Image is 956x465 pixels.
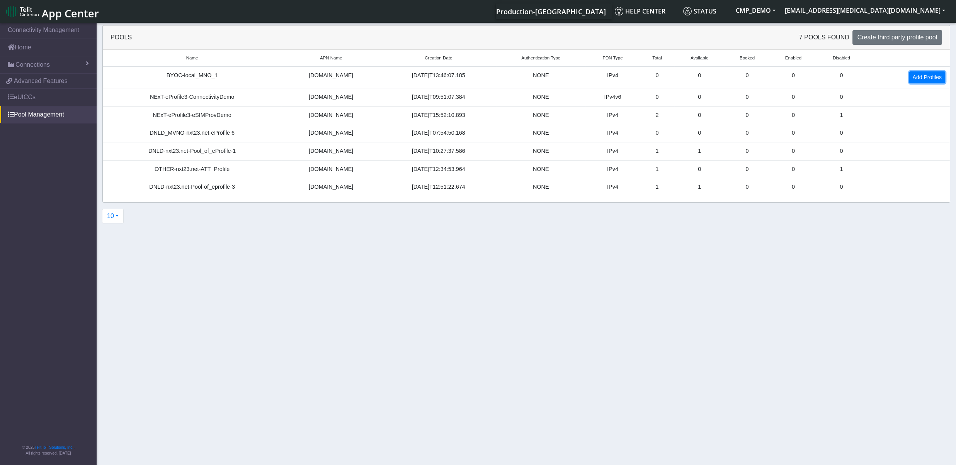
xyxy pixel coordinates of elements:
[691,55,709,61] span: Available
[640,66,674,88] td: 0
[496,7,606,16] span: Production-[GEOGRAPHIC_DATA]
[501,183,581,191] div: NONE
[674,66,725,88] td: 0
[857,34,937,41] span: Create third party profile pool
[501,147,581,156] div: NONE
[817,66,866,88] td: 0
[385,183,492,191] div: [DATE]T12:51:22.674
[107,183,277,191] div: DNLD-nxt23.net-Pool-of_eprofile-3
[385,111,492,120] div: [DATE]T15:52:10.893
[725,160,769,178] td: 0
[602,55,623,61] span: PDN Type
[385,93,492,101] div: [DATE]T09:51:07.384
[817,106,866,124] td: 1
[286,71,376,80] div: [DOMAIN_NAME]
[615,7,623,15] img: knowledge.svg
[680,3,731,19] a: Status
[286,183,376,191] div: [DOMAIN_NAME]
[833,55,850,61] span: Disabled
[652,55,662,61] span: Total
[286,93,376,101] div: [DOMAIN_NAME]
[817,178,866,196] td: 0
[286,147,376,156] div: [DOMAIN_NAME]
[640,160,674,178] td: 1
[107,147,277,156] div: DNLD-nxt23.net-Pool_of_eProfile-1
[385,129,492,137] div: [DATE]T07:54:50.168
[725,142,769,161] td: 0
[107,165,277,174] div: OTHER-nxt23.net-ATT_Profile
[286,129,376,137] div: [DOMAIN_NAME]
[6,3,98,20] a: App Center
[852,30,942,45] button: Create third party profile pool
[640,106,674,124] td: 2
[770,66,817,88] td: 0
[6,5,39,18] img: logo-telit-cinterion-gw-new.png
[286,111,376,120] div: [DOMAIN_NAME]
[817,88,866,107] td: 0
[425,55,452,61] span: Creation Date
[107,71,277,80] div: BYOC-local_MNO_1
[725,178,769,196] td: 0
[725,66,769,88] td: 0
[521,55,560,61] span: Authentication Type
[107,129,277,137] div: DNLD_MVNO-nxt23.net-eProfile 6
[640,124,674,142] td: 0
[799,33,849,42] span: 7 pools found
[683,7,692,15] img: status.svg
[817,160,866,178] td: 1
[674,178,725,196] td: 1
[590,71,635,80] div: IPv4
[640,88,674,107] td: 0
[731,3,780,17] button: CMP_DEMO
[770,142,817,161] td: 0
[817,142,866,161] td: 0
[770,106,817,124] td: 0
[740,55,755,61] span: Booked
[640,142,674,161] td: 1
[817,124,866,142] td: 0
[640,178,674,196] td: 1
[385,165,492,174] div: [DATE]T12:34:53.964
[107,111,277,120] div: NExT-eProfile3-eSIMProvDemo
[683,7,716,15] span: Status
[15,60,50,69] span: Connections
[590,93,635,101] div: IPv4v6
[770,160,817,178] td: 0
[501,111,581,120] div: NONE
[14,76,68,86] span: Advanced Features
[770,88,817,107] td: 0
[725,124,769,142] td: 0
[590,129,635,137] div: IPv4
[770,124,817,142] td: 0
[42,6,99,20] span: App Center
[725,106,769,124] td: 0
[674,124,725,142] td: 0
[909,71,945,83] a: Add Profiles
[501,93,581,101] div: NONE
[385,71,492,80] div: [DATE]T13:46:07.185
[674,160,725,178] td: 0
[674,88,725,107] td: 0
[286,165,376,174] div: [DOMAIN_NAME]
[674,142,725,161] td: 1
[615,7,665,15] span: Help center
[496,3,606,19] a: Your current platform instance
[105,33,526,42] div: Pools
[674,106,725,124] td: 0
[590,165,635,174] div: IPv4
[770,178,817,196] td: 0
[785,55,801,61] span: Enabled
[320,55,342,61] span: APN Name
[102,209,124,223] button: 10
[590,111,635,120] div: IPv4
[590,147,635,156] div: IPv4
[186,55,198,61] span: Name
[780,3,950,17] button: [EMAIL_ADDRESS][MEDICAL_DATA][DOMAIN_NAME]
[501,71,581,80] div: NONE
[107,93,277,101] div: NExT-eProfile3-ConnectivityDemo
[590,183,635,191] div: IPv4
[725,88,769,107] td: 0
[501,165,581,174] div: NONE
[501,129,581,137] div: NONE
[385,147,492,156] div: [DATE]T10:27:37.586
